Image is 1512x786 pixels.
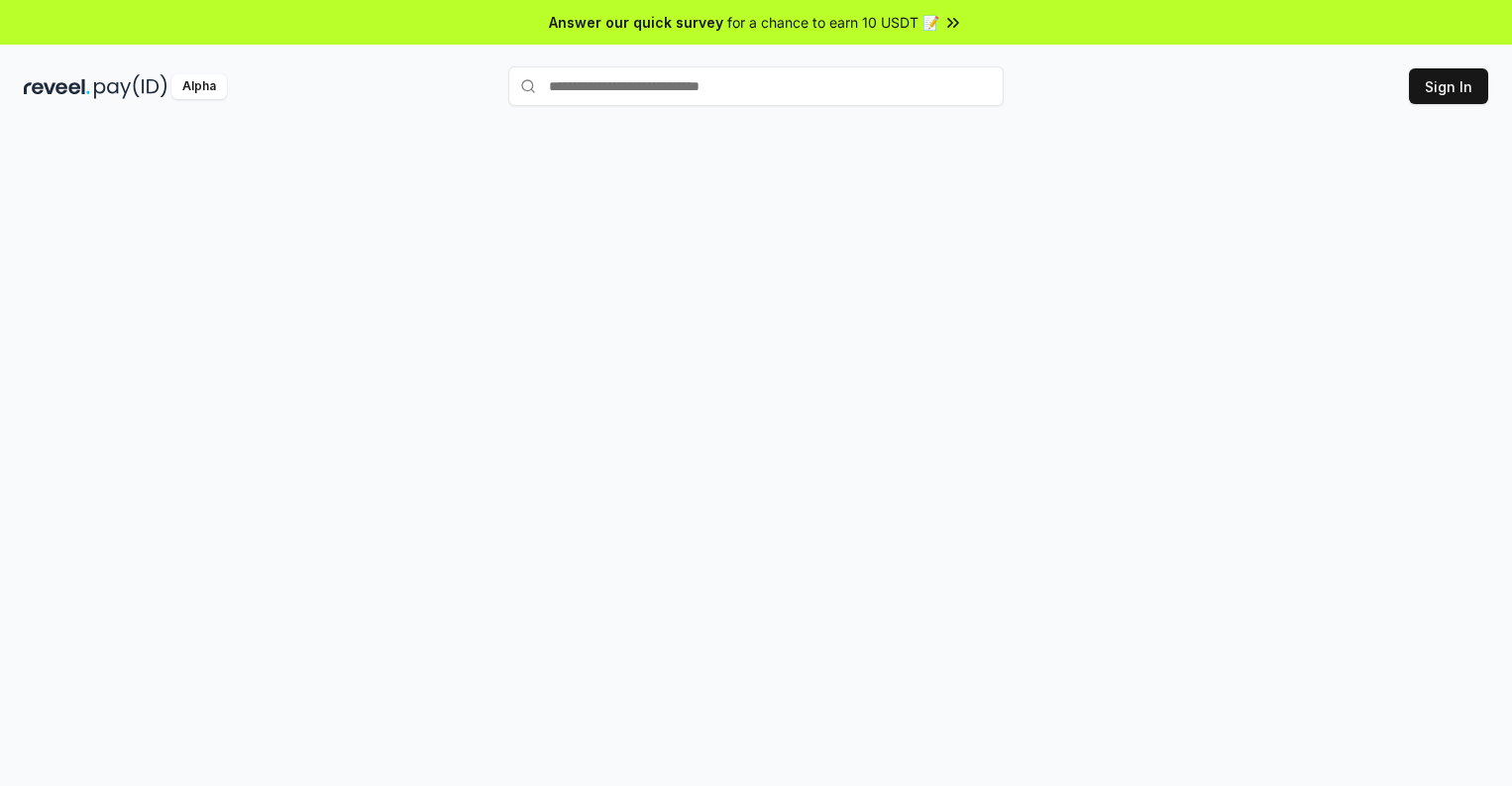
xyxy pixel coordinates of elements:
[549,12,723,33] span: Answer our quick survey
[171,74,227,99] div: Alpha
[1409,68,1488,104] button: Sign In
[94,74,167,99] img: pay_id
[24,74,90,99] img: reveel_dark
[727,12,939,33] span: for a chance to earn 10 USDT 📝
